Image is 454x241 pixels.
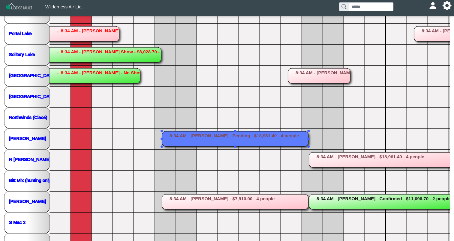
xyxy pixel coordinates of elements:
[9,115,47,120] a: Northwinds (Clace)
[9,73,56,78] a: [GEOGRAPHIC_DATA]
[9,135,46,141] a: [PERSON_NAME]
[341,4,346,9] svg: search
[9,156,79,162] a: N [PERSON_NAME] (hunting only)
[9,198,46,204] a: [PERSON_NAME]
[431,3,435,8] svg: person fill
[445,3,449,8] svg: gear fill
[9,177,52,183] a: Bitt Mix (hunting only)
[5,2,33,13] img: Z
[9,31,32,36] a: Portal Lake
[9,94,56,99] a: [GEOGRAPHIC_DATA]
[9,219,26,225] a: S Mac 2
[9,52,35,57] a: Solitary Lake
